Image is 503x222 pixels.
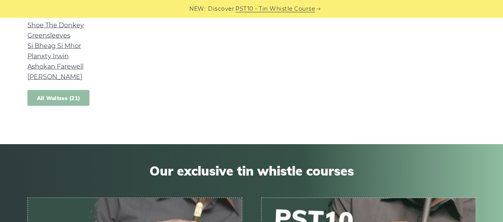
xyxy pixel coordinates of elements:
a: Greensleeves [27,31,70,39]
a: All Waltzes (21) [27,90,90,106]
a: [PERSON_NAME] [27,73,82,80]
a: Planxty Irwin [27,52,69,60]
a: Si­ Bheag Si­ Mhor [27,42,81,49]
a: PST10 - Tin Whistle Course [235,4,315,14]
span: Our exclusive tin whistle courses [27,163,476,178]
a: Shoe The Donkey [27,21,84,29]
span: NEW: [189,4,206,14]
span: Discover [208,4,234,14]
a: Ashokan Farewell [27,62,84,70]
